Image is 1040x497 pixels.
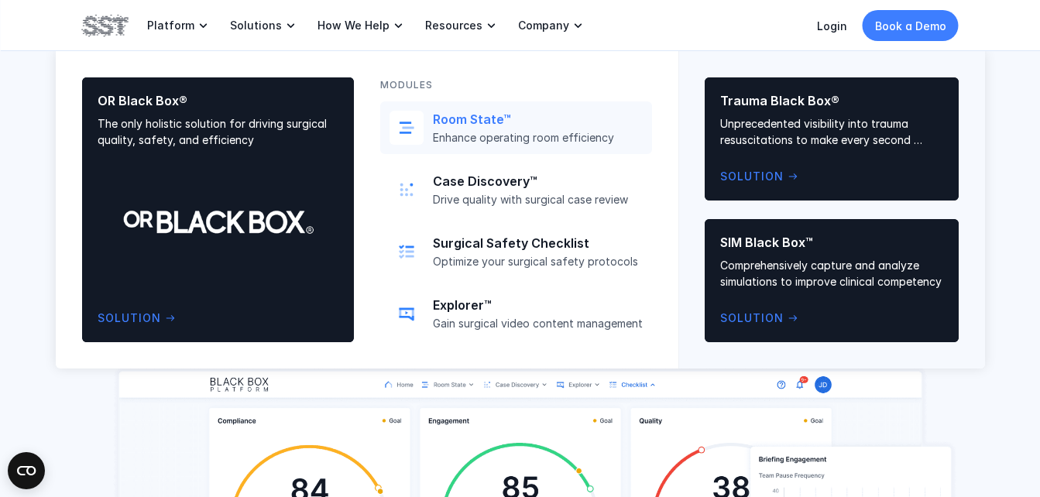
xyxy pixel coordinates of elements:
[863,10,959,41] a: Book a Demo
[396,241,417,262] img: checklist icon
[380,77,433,92] p: MODULES
[433,235,643,252] p: Surgical Safety Checklist
[433,255,643,269] p: Optimize your surgical safety protocols
[380,225,652,278] a: checklist iconSurgical Safety ChecklistOptimize your surgical safety protocols
[433,193,643,207] p: Drive quality with surgical case review
[720,115,943,148] p: Unprecedented visibility into trauma resuscitations to make every second count
[720,257,943,290] p: Comprehensively capture and analyze simulations to improve clinical competency
[720,310,784,327] p: Solution
[817,19,847,33] a: Login
[82,77,354,342] a: OR Black Box®The only holistic solution for driving surgical quality, safety, and efficiencySolut...
[433,297,643,314] p: Explorer™
[8,452,45,489] button: Open CMP widget
[147,19,194,33] p: Platform
[705,219,959,342] a: SIM Black Box™Comprehensively capture and analyze simulations to improve clinical competencySolut...
[705,77,959,201] a: Trauma Black Box®Unprecedented visibility into trauma resuscitations to make every second countSo...
[396,303,417,324] img: video icon
[425,19,482,33] p: Resources
[787,170,799,183] span: arrow_right_alt
[433,317,643,331] p: Gain surgical video content management
[518,19,569,33] p: Company
[720,235,943,251] p: SIM Black Box™
[433,131,643,145] p: Enhance operating room efficiency
[317,19,390,33] p: How We Help
[433,111,643,128] p: Room State™
[380,101,652,154] a: schedule iconRoom State™Enhance operating room efficiency
[396,117,417,139] img: schedule icon
[720,168,784,185] p: Solution
[380,163,652,216] a: collection of dots iconCase Discovery™Drive quality with surgical case review
[787,312,799,324] span: arrow_right_alt
[396,179,417,201] img: collection of dots icon
[720,93,943,109] p: Trauma Black Box®
[433,173,643,190] p: Case Discovery™
[380,287,652,340] a: video iconExplorer™Gain surgical video content management
[82,12,129,39] img: SST logo
[875,18,946,34] p: Book a Demo
[164,312,177,324] span: arrow_right_alt
[98,115,338,148] p: The only holistic solution for driving surgical quality, safety, and efficiency
[98,310,161,327] p: Solution
[230,19,282,33] p: Solutions
[98,93,338,109] p: OR Black Box®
